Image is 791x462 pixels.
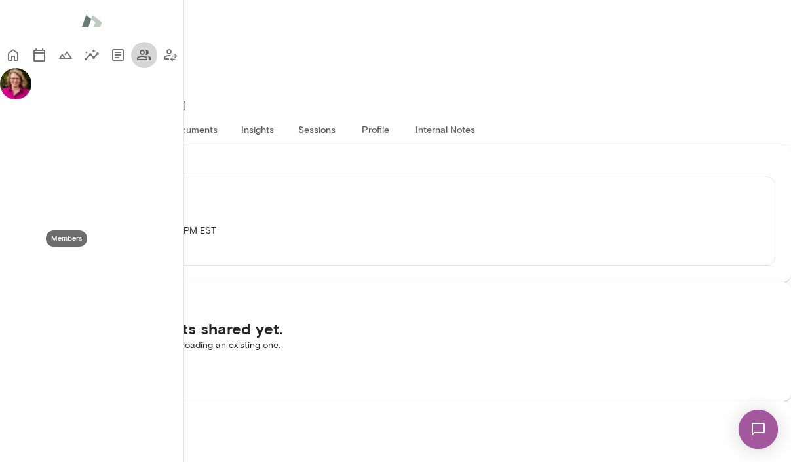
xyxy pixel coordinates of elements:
h6: Internal Notes [10,412,781,427]
h6: Next session 1 minute ago [16,161,775,177]
h6: Chemistry Call [16,209,775,224]
button: Members [131,42,157,68]
button: Documents [159,113,228,145]
h5: There are no documents shared yet. [16,318,775,339]
button: Client app [157,42,183,68]
p: Start by creating a new document or uploading an existing one. [16,339,775,352]
button: Sessions [26,42,52,68]
p: [PERSON_NAME] · [DATE] · 6:00 PM-6:30 PM EST [16,224,775,238]
button: Insights [79,42,105,68]
button: Internal Notes [405,113,486,145]
button: Profile [346,113,405,145]
button: Sessions [287,113,346,145]
div: Members [46,230,87,247]
button: Documents [105,42,131,68]
button: Insights [228,113,287,145]
button: Growth Plan [52,42,79,68]
img: Mento [81,9,102,33]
